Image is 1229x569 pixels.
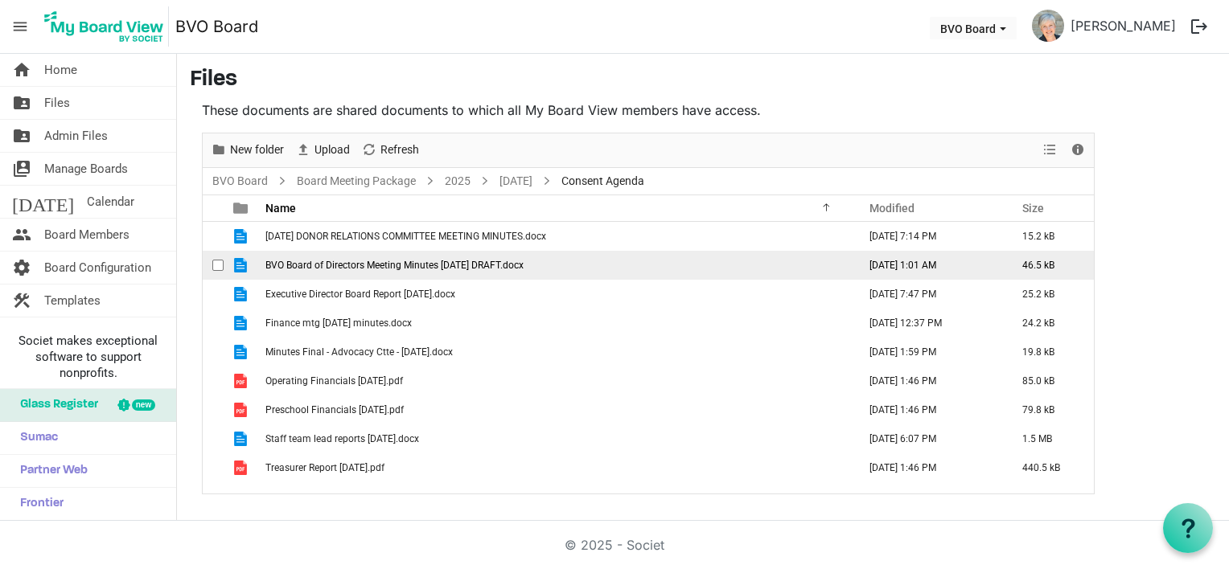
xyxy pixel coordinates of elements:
[265,433,419,444] span: Staff team lead reports [DATE].docx
[1037,133,1064,167] div: View
[12,54,31,86] span: home
[869,202,915,215] span: Modified
[261,424,853,453] td: Staff team lead reports September 2025.docx is template cell column header Name
[1040,140,1059,160] button: View dropdownbutton
[930,17,1017,39] button: BVO Board dropdownbutton
[853,280,1005,309] td: September 23, 2025 7:47 PM column header Modified
[379,140,421,160] span: Refresh
[224,424,261,453] td: is template cell column header type
[12,219,31,251] span: people
[203,395,224,424] td: checkbox
[265,317,412,329] span: Finance mtg [DATE] minutes.docx
[5,11,35,42] span: menu
[1064,10,1182,42] a: [PERSON_NAME]
[39,6,175,47] a: My Board View Logo
[359,140,422,160] button: Refresh
[12,422,58,454] span: Sumac
[565,537,664,553] a: © 2025 - Societ
[853,424,1005,453] td: September 20, 2025 6:07 PM column header Modified
[224,309,261,338] td: is template cell column header type
[132,399,155,411] div: new
[224,338,261,366] td: is template cell column header type
[1005,338,1094,366] td: 19.8 kB is template cell column header Size
[208,140,287,160] button: New folder
[853,366,1005,395] td: September 22, 2025 1:46 PM column header Modified
[39,6,169,47] img: My Board View Logo
[44,153,128,185] span: Manage Boards
[1067,140,1089,160] button: Details
[203,309,224,338] td: checkbox
[203,222,224,251] td: checkbox
[12,488,64,520] span: Frontier
[1005,395,1094,424] td: 79.8 kB is template cell column header Size
[224,222,261,251] td: is template cell column header type
[203,338,224,366] td: checkbox
[12,455,88,487] span: Partner Web
[12,252,31,284] span: settings
[44,252,151,284] span: Board Configuration
[265,375,403,387] span: Operating Financials [DATE].pdf
[12,87,31,119] span: folder_shared
[265,260,524,271] span: BVO Board of Directors Meeting Minutes [DATE] DRAFT.docx
[224,453,261,482] td: is template cell column header type
[261,366,853,395] td: Operating Financials Sept 25.pdf is template cell column header Name
[203,453,224,482] td: checkbox
[12,153,31,185] span: switch_account
[87,186,134,218] span: Calendar
[558,171,647,191] span: Consent Agenda
[293,140,353,160] button: Upload
[853,309,1005,338] td: September 23, 2025 12:37 PM column header Modified
[265,346,453,358] span: Minutes Final - Advocacy Ctte - [DATE].docx
[203,251,224,280] td: checkbox
[190,67,1216,94] h3: Files
[44,120,108,152] span: Admin Files
[224,251,261,280] td: is template cell column header type
[228,140,286,160] span: New folder
[265,289,455,300] span: Executive Director Board Report [DATE].docx
[1005,366,1094,395] td: 85.0 kB is template cell column header Size
[203,366,224,395] td: checkbox
[261,338,853,366] td: Minutes Final - Advocacy Ctte - September 10th 2025.docx is template cell column header Name
[44,219,129,251] span: Board Members
[44,54,77,86] span: Home
[1005,222,1094,251] td: 15.2 kB is template cell column header Size
[203,424,224,453] td: checkbox
[265,231,546,242] span: [DATE] DONOR RELATIONS COMMITTEE MEETING MINUTES.docx
[224,395,261,424] td: is template cell column header type
[12,120,31,152] span: folder_shared
[44,87,70,119] span: Files
[261,222,853,251] td: 2025 SEPT 12 DONOR RELATIONS COMMITTEE MEETING MINUTES.docx is template cell column header Name
[224,280,261,309] td: is template cell column header type
[202,100,1095,120] p: These documents are shared documents to which all My Board View members have access.
[1005,424,1094,453] td: 1.5 MB is template cell column header Size
[1005,309,1094,338] td: 24.2 kB is template cell column header Size
[496,171,536,191] a: [DATE]
[265,404,404,415] span: Preschool Financials [DATE].pdf
[261,395,853,424] td: Preschool Financials Sept 25.pdf is template cell column header Name
[1182,10,1216,43] button: logout
[44,284,101,317] span: Templates
[209,171,271,191] a: BVO Board
[261,453,853,482] td: Treasurer Report Sept 25.pdf is template cell column header Name
[1005,251,1094,280] td: 46.5 kB is template cell column header Size
[261,280,853,309] td: Executive Director Board Report September 2025.docx is template cell column header Name
[261,251,853,280] td: BVO Board of Directors Meeting Minutes Aug 28th, 2025 DRAFT.docx is template cell column header Name
[1005,280,1094,309] td: 25.2 kB is template cell column header Size
[205,133,290,167] div: New folder
[7,333,169,381] span: Societ makes exceptional software to support nonprofits.
[265,462,384,473] span: Treasurer Report [DATE].pdf
[853,251,1005,280] td: September 19, 2025 1:01 AM column header Modified
[290,133,356,167] div: Upload
[853,222,1005,251] td: September 12, 2025 7:14 PM column header Modified
[203,280,224,309] td: checkbox
[224,366,261,395] td: is template cell column header type
[12,186,74,218] span: [DATE]
[294,171,419,191] a: Board Meeting Package
[1022,202,1044,215] span: Size
[261,309,853,338] td: Finance mtg Sept 16 2025 minutes.docx is template cell column header Name
[1032,10,1064,42] img: PyyS3O9hLMNWy5sfr9llzGd1zSo7ugH3aP_66mAqqOBuUsvSKLf-rP3SwHHrcKyCj7ldBY4ygcQ7lV8oQjcMMA_thumb.png
[853,453,1005,482] td: September 22, 2025 1:46 PM column header Modified
[1005,453,1094,482] td: 440.5 kB is template cell column header Size
[356,133,425,167] div: Refresh
[175,10,258,43] a: BVO Board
